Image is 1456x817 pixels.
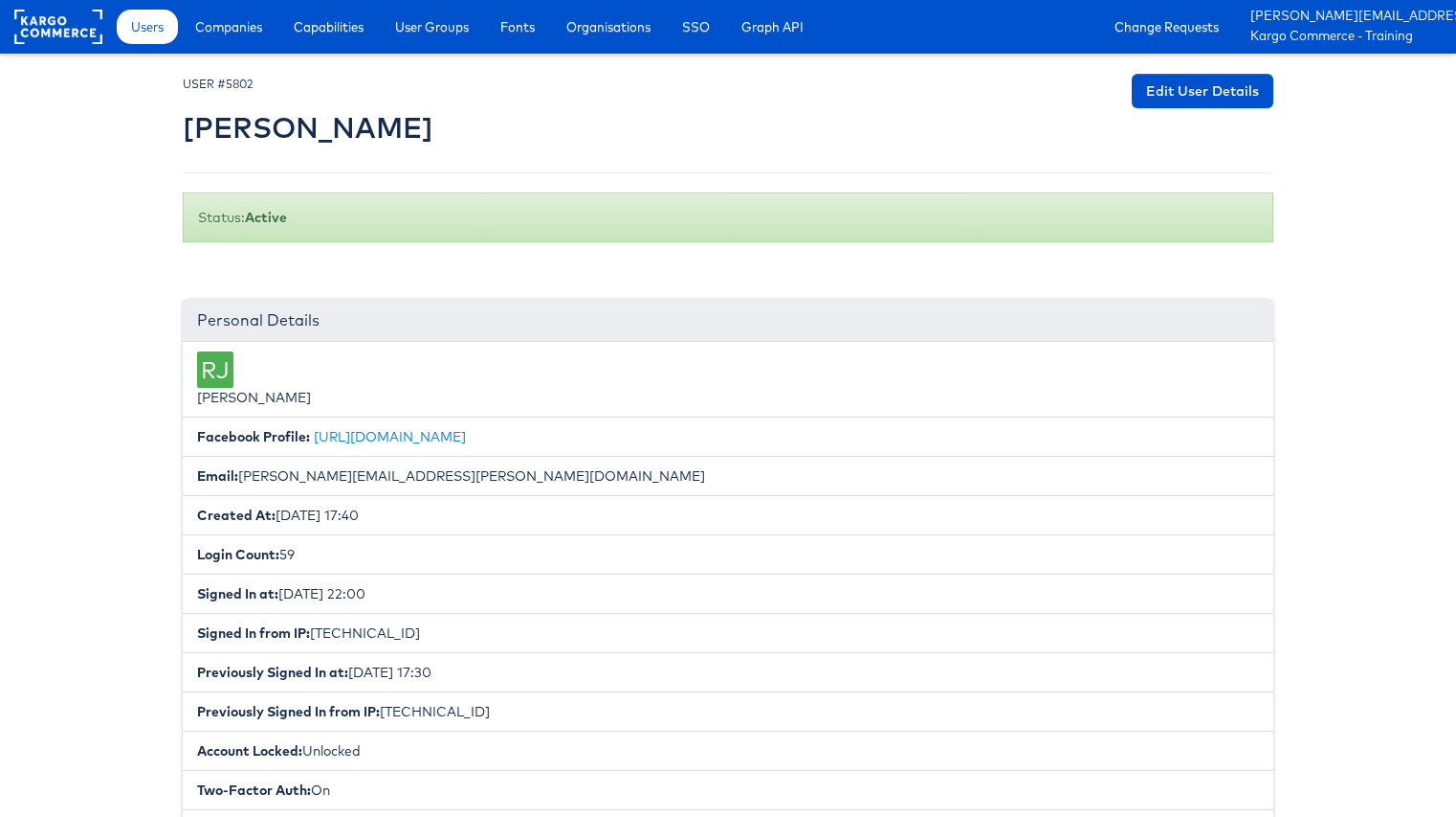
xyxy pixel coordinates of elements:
[395,17,469,36] span: User Groups
[183,193,1273,242] div: Status:
[197,467,238,485] b: Email:
[131,17,164,36] span: Users
[279,10,378,44] a: Capabilities
[183,613,1273,653] li: [TECHNICAL_ID]
[183,534,1273,575] li: 59
[183,652,1273,692] li: [DATE] 17:30
[183,731,1273,771] li: Unlocked
[197,782,311,799] b: Two-Factor Auth:
[183,342,1273,418] li: [PERSON_NAME]
[197,664,348,681] b: Previously Signed In at:
[183,692,1273,732] li: [TECHNICAL_ID]
[566,17,651,36] span: Organisations
[552,10,665,44] a: Organisations
[197,428,310,445] b: Facebook Profile:
[183,77,254,91] small: USER #5802
[197,507,276,524] b: Created At:
[682,17,710,36] span: SSO
[1250,7,1442,27] a: [PERSON_NAME][EMAIL_ADDRESS][PERSON_NAME][DOMAIN_NAME]
[294,17,364,36] span: Capabilities
[183,300,1273,342] div: Personal Details
[183,495,1273,535] li: [DATE] 17:40
[183,574,1273,614] li: [DATE] 22:00
[486,10,549,44] a: Fonts
[1250,27,1442,47] a: Kargo Commerce - Training
[197,585,278,602] b: Signed In at:
[197,546,279,563] b: Login Count:
[381,10,483,44] a: User Groups
[197,624,310,642] b: Signed In from IP:
[181,10,276,44] a: Companies
[195,17,262,36] span: Companies
[500,17,535,36] span: Fonts
[668,10,724,44] a: SSO
[183,456,1273,496] li: [PERSON_NAME][EMAIL_ADDRESS][PERSON_NAME][DOMAIN_NAME]
[197,352,233,388] div: RJ
[197,742,302,760] b: Account Locked:
[314,428,466,445] a: [URL][DOMAIN_NAME]
[183,112,433,144] h2: [PERSON_NAME]
[245,209,287,226] b: Active
[1132,74,1273,108] a: Edit User Details
[741,17,804,36] span: Graph API
[1100,10,1233,44] a: Change Requests
[727,10,818,44] a: Graph API
[117,10,178,44] a: Users
[183,770,1273,810] li: On
[197,703,380,720] b: Previously Signed In from IP:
